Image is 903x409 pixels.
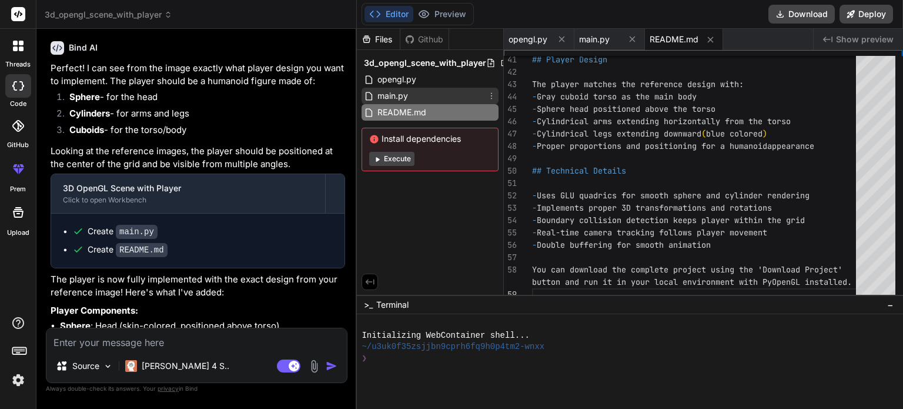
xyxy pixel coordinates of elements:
[772,116,791,127] span: orso
[532,215,537,225] span: -
[362,341,544,353] span: ~/u3uk0f35zsjjbn9cprh6fq9h0p4tm2-wnxx
[504,91,517,103] div: 44
[772,190,810,201] span: endering
[60,91,345,107] li: - for the head
[532,141,537,151] span: -
[376,89,409,103] span: main.py
[504,152,517,165] div: 49
[532,54,607,65] span: ## Player Design
[504,177,517,189] div: 51
[579,34,610,45] span: main.py
[532,264,767,275] span: You can download the complete project using the 'D
[767,141,814,151] span: appearance
[51,145,345,171] p: Looking at the reference images, the player should be positioned at the center of the grid and be...
[7,140,29,150] label: GitHub
[69,42,98,54] h6: Bind AI
[504,239,517,251] div: 56
[537,227,767,238] span: Real-time camera tracking follows player movement
[369,152,414,166] button: Execute
[60,320,345,333] li: : Head (skin-colored, positioned above torso)
[504,115,517,128] div: 46
[532,79,744,89] span: The player matches the reference design with:
[88,244,168,256] div: Create
[116,243,168,257] code: README.md
[504,189,517,202] div: 52
[537,128,701,139] span: Cylindrical legs extending downward
[51,305,138,316] strong: Player Components:
[768,5,835,24] button: Download
[376,72,417,87] span: opengl.py
[532,165,626,176] span: ## Technical Details
[72,360,99,372] p: Source
[509,34,547,45] span: opengl.py
[504,140,517,152] div: 48
[364,299,373,311] span: >_
[362,330,530,341] span: Initializing WebContainer shell...
[46,383,347,394] p: Always double-check its answers. Your in Bind
[532,104,537,114] span: -
[51,273,345,300] p: The player is now fully implemented with the exact design from your reference image! Here's what ...
[413,6,471,22] button: Preview
[537,202,772,213] span: Implements proper 3D transformations and rotations
[706,128,762,139] span: blue colored
[537,104,715,114] span: Sphere head positioned above the torso
[537,141,767,151] span: Proper proportions and positioning for a humanoid
[701,128,706,139] span: (
[63,182,313,194] div: 3D OpenGL Scene with Player
[504,54,517,66] div: 41
[69,108,110,119] strong: Cylinders
[69,91,100,102] strong: Sphere
[537,215,772,225] span: Boundary collision detection keeps player within t
[532,277,767,287] span: button and run it in your local environment with P
[400,34,449,45] div: Github
[60,320,91,331] strong: Sphere
[504,288,517,301] div: 59
[51,174,325,213] button: 3D OpenGL Scene with PlayerClick to open Workbench
[762,128,767,139] span: )
[5,59,31,69] label: threads
[767,277,852,287] span: yOpenGL installed.
[504,227,517,239] div: 55
[767,264,842,275] span: ownload Project'
[369,133,491,145] span: Install dependencies
[88,225,158,238] div: Create
[537,116,772,127] span: Cylindrical arms extending horizontally from the t
[158,385,179,392] span: privacy
[532,128,537,139] span: -
[537,190,772,201] span: Uses GLU quadrics for smooth sphere and cylinder r
[10,99,26,109] label: code
[504,251,517,264] div: 57
[45,9,172,21] span: 3d_opengl_scene_with_player
[376,105,427,119] span: README.md
[142,360,229,372] p: [PERSON_NAME] 4 S..
[504,78,517,91] div: 43
[504,103,517,115] div: 45
[772,215,805,225] span: he grid
[537,91,697,102] span: Gray cuboid torso as the main body
[532,240,537,250] span: -
[7,228,29,238] label: Upload
[650,34,698,45] span: README.md
[504,66,517,78] div: 42
[103,361,113,371] img: Pick Models
[504,264,517,276] div: 58
[357,34,400,45] div: Files
[537,240,711,250] span: Double buffering for smooth animation
[504,214,517,227] div: 54
[840,5,893,24] button: Deploy
[376,299,409,311] span: Terminal
[60,124,345,140] li: - for the torso/body
[532,190,537,201] span: -
[116,225,158,239] code: main.py
[362,353,367,364] span: ❯
[63,195,313,205] div: Click to open Workbench
[504,128,517,140] div: 47
[504,165,517,177] div: 50
[532,227,537,238] span: -
[51,62,345,88] p: Perfect! I can see from the image exactly what player design you want to implement. The player sh...
[532,91,537,102] span: -
[532,116,537,127] span: -
[125,360,137,372] img: Claude 4 Sonnet
[326,360,337,372] img: icon
[887,299,894,311] span: −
